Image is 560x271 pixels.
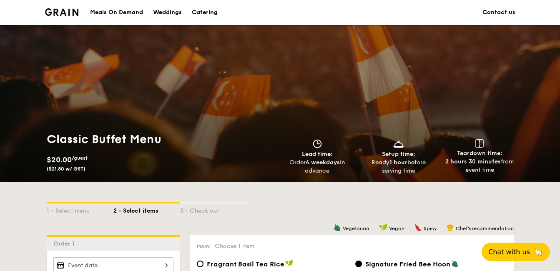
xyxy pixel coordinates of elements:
img: icon-vegetarian.fe4039eb.svg [334,224,341,231]
span: Setup time: [382,151,415,158]
img: icon-vegan.f8ff3823.svg [379,224,387,231]
strong: 2 hours 30 minutes [445,158,501,165]
span: Chat with us [488,248,530,256]
img: icon-spicy.37a8142b.svg [414,224,422,231]
img: icon-vegetarian.fe4039eb.svg [451,260,459,267]
h1: Classic Buffet Menu [47,132,277,147]
span: Chef's recommendation [456,226,514,231]
input: Signature Fried Bee Hoonstir fried eggs, superior soy sauce, breathe of the wok [355,261,362,267]
img: icon-dish.430c3a2e.svg [392,139,405,148]
span: Vegan [389,226,404,231]
span: Vegetarian [343,226,369,231]
span: 🦙 [533,247,543,257]
img: icon-chef-hat.a58ddaea.svg [447,224,454,231]
img: Grain [45,8,79,16]
span: /guest [72,155,88,161]
img: icon-clock.2db775ea.svg [311,139,324,148]
img: icon-vegan.f8ff3823.svg [285,260,294,267]
span: Teardown time: [457,150,502,157]
div: Order in advance [280,158,355,175]
button: Chat with us🦙 [482,243,550,261]
span: $20.00 [47,155,72,164]
span: Spicy [424,226,437,231]
a: Logotype [45,8,79,16]
span: Choose 1 item [215,243,254,250]
span: Order 1 [53,240,78,247]
div: 2 - Select items [113,203,180,215]
span: ($21.80 w/ GST) [47,166,85,172]
strong: 4 weekdays [306,159,340,166]
div: 1 - Select menu [47,203,113,215]
div: Ready before serving time [361,158,436,175]
span: Signature Fried Bee Hoon [365,260,450,268]
span: Lead time: [302,151,333,158]
span: Fragrant Basil Tea Rice [207,260,284,268]
img: icon-teardown.65201eee.svg [475,139,484,148]
div: from event time [442,158,517,174]
span: Main [197,243,210,249]
div: 3 - Check out [180,203,247,215]
strong: 1 hour [389,159,407,166]
input: Fragrant Basil Tea Ricethai basil, european basil, shallot scented sesame oil, barley multigrain ... [197,261,203,267]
